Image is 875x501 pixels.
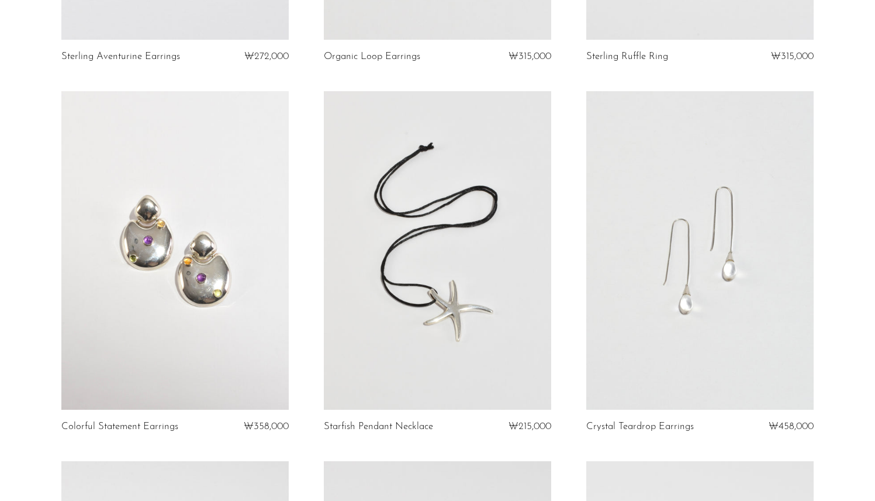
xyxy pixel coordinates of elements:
span: ₩358,000 [244,421,289,431]
a: Colorful Statement Earrings [61,421,178,432]
a: Organic Loop Earrings [324,51,420,62]
span: ₩458,000 [769,421,814,431]
span: ₩215,000 [509,421,551,431]
a: Sterling Aventurine Earrings [61,51,180,62]
a: Sterling Ruffle Ring [586,51,668,62]
span: ₩315,000 [509,51,551,61]
span: ₩272,000 [244,51,289,61]
a: Crystal Teardrop Earrings [586,421,694,432]
span: ₩315,000 [771,51,814,61]
a: Starfish Pendant Necklace [324,421,433,432]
